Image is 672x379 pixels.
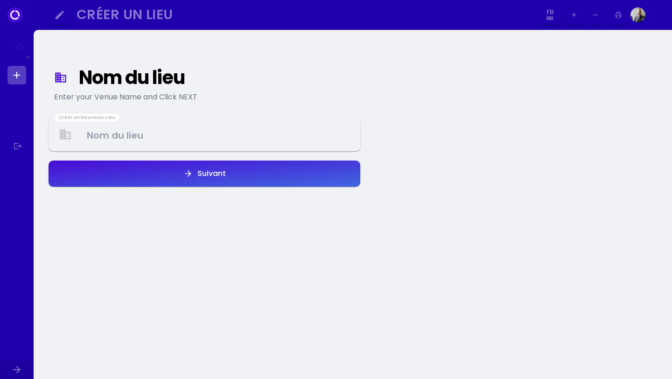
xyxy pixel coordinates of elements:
[630,7,645,22] img: Image
[54,91,355,103] div: Enter your Venue Name and Click NEXT
[193,170,226,177] div: Suivant
[49,121,359,148] input: Nom du lieu
[648,7,663,22] img: Image
[73,5,537,26] button: Créer un Lieu
[79,69,350,86] div: Nom du lieu
[55,114,119,121] div: Créer un Nouveau Lieu
[49,161,360,187] button: Suivant
[77,9,527,20] div: Créer un Lieu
